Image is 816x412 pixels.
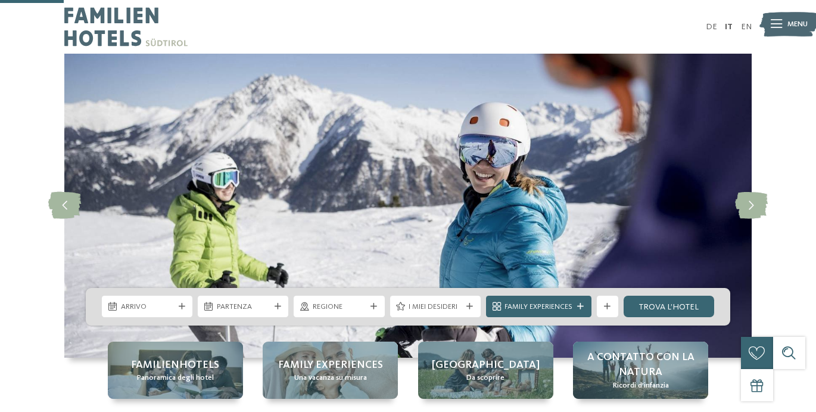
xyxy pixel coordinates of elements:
[409,302,462,312] span: I miei desideri
[217,302,270,312] span: Partenza
[624,296,714,317] a: trova l’hotel
[137,373,214,383] span: Panoramica degli hotel
[278,358,383,373] span: Family experiences
[584,350,697,380] span: A contatto con la natura
[787,19,808,30] span: Menu
[418,342,553,399] a: Hotel sulle piste da sci per bambini: divertimento senza confini [GEOGRAPHIC_DATA] Da scoprire
[613,380,669,391] span: Ricordi d’infanzia
[131,358,219,373] span: Familienhotels
[432,358,540,373] span: [GEOGRAPHIC_DATA]
[504,302,572,312] span: Family Experiences
[725,23,733,31] a: IT
[294,373,367,383] span: Una vacanza su misura
[121,302,174,312] span: Arrivo
[706,23,717,31] a: DE
[466,373,504,383] span: Da scoprire
[741,23,752,31] a: EN
[313,302,366,312] span: Regione
[64,54,752,358] img: Hotel sulle piste da sci per bambini: divertimento senza confini
[263,342,398,399] a: Hotel sulle piste da sci per bambini: divertimento senza confini Family experiences Una vacanza s...
[108,342,243,399] a: Hotel sulle piste da sci per bambini: divertimento senza confini Familienhotels Panoramica degli ...
[573,342,708,399] a: Hotel sulle piste da sci per bambini: divertimento senza confini A contatto con la natura Ricordi...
